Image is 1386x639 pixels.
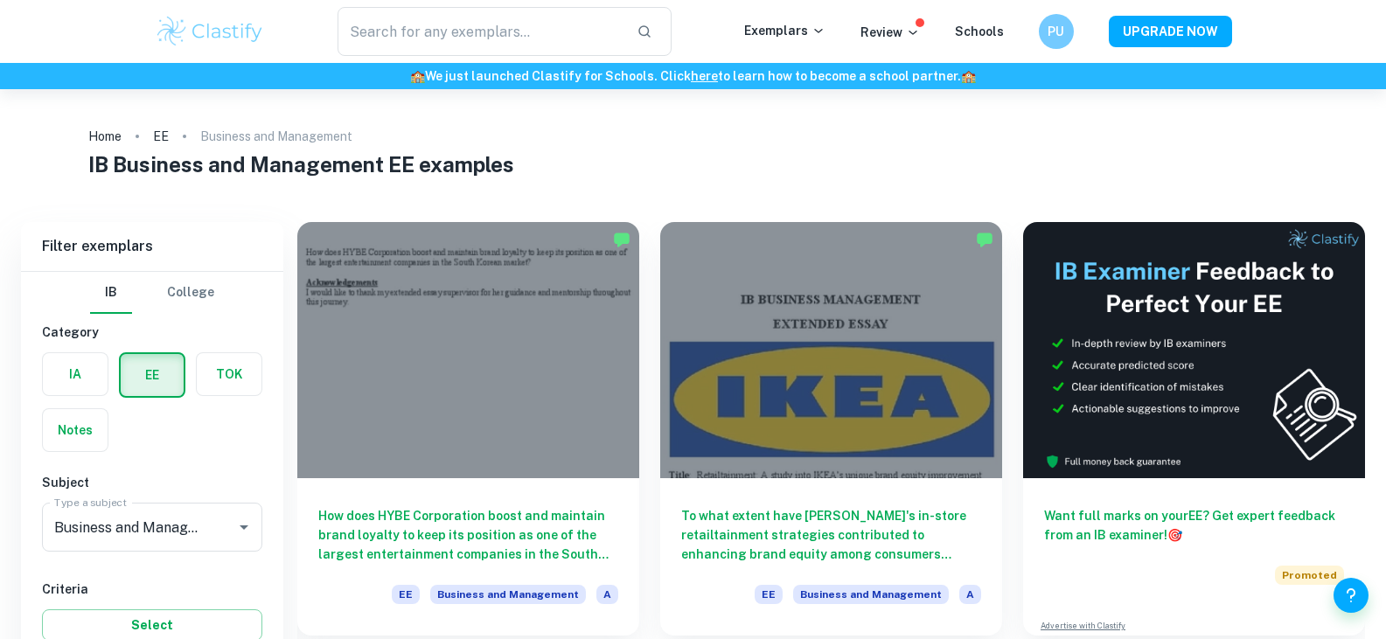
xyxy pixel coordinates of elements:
input: Search for any exemplars... [338,7,623,56]
p: Exemplars [744,21,825,40]
h6: To what extent have [PERSON_NAME]'s in-store retailtainment strategies contributed to enhancing b... [681,506,981,564]
img: Thumbnail [1023,222,1365,478]
img: Marked [976,231,993,248]
img: Marked [613,231,630,248]
span: 🏫 [961,69,976,83]
button: Notes [43,409,108,451]
button: IA [43,353,108,395]
h6: Subject [42,473,262,492]
h6: Category [42,323,262,342]
span: A [596,585,618,604]
p: Business and Management [200,127,352,146]
a: To what extent have [PERSON_NAME]'s in-store retailtainment strategies contributed to enhancing b... [660,222,1002,636]
button: UPGRADE NOW [1109,16,1232,47]
a: EE [153,124,169,149]
a: How does HYBE Corporation boost and maintain brand loyalty to keep its position as one of the lar... [297,222,639,636]
h6: How does HYBE Corporation boost and maintain brand loyalty to keep its position as one of the lar... [318,506,618,564]
a: Home [88,124,122,149]
button: TOK [197,353,261,395]
button: EE [121,354,184,396]
img: Clastify logo [155,14,266,49]
h6: Filter exemplars [21,222,283,271]
span: EE [755,585,783,604]
a: Advertise with Clastify [1041,620,1125,632]
button: IB [90,272,132,314]
h6: PU [1046,22,1066,41]
span: EE [392,585,420,604]
button: Help and Feedback [1334,578,1369,613]
span: Business and Management [793,585,949,604]
h6: Want full marks on your EE ? Get expert feedback from an IB examiner! [1044,506,1344,545]
span: Business and Management [430,585,586,604]
h6: Criteria [42,580,262,599]
button: Open [232,515,256,539]
a: Schools [955,24,1004,38]
span: 🎯 [1167,528,1182,542]
p: Review [860,23,920,42]
h6: We just launched Clastify for Schools. Click to learn how to become a school partner. [3,66,1383,86]
span: Promoted [1275,566,1344,585]
span: A [959,585,981,604]
h1: IB Business and Management EE examples [88,149,1298,180]
a: Want full marks on yourEE? Get expert feedback from an IB examiner!PromotedAdvertise with Clastify [1023,222,1365,636]
span: 🏫 [410,69,425,83]
div: Filter type choice [90,272,214,314]
button: PU [1039,14,1074,49]
label: Type a subject [54,495,127,510]
a: here [691,69,718,83]
button: College [167,272,214,314]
